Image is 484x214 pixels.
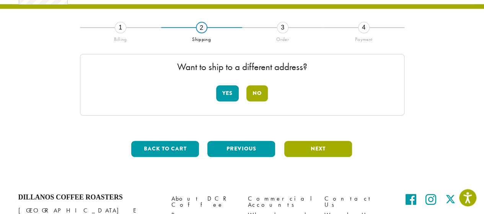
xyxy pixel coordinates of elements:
button: Next [284,141,352,157]
div: 3 [277,22,288,33]
button: Yes [216,85,239,101]
div: Order [242,33,323,42]
div: 2 [196,22,207,33]
div: Shipping [161,33,242,42]
a: Commercial Accounts [248,193,313,210]
h4: Dillanos Coffee Roasters [18,193,160,202]
p: Want to ship to a different address? [88,62,396,72]
div: 4 [358,22,370,33]
div: 1 [115,22,126,33]
button: Back to cart [131,141,199,157]
button: Previous [207,141,275,157]
div: Billing [80,33,161,42]
a: Contact Us [324,193,389,210]
a: About DCR Coffee [171,193,236,210]
button: No [246,85,268,101]
div: Payment [323,33,404,42]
